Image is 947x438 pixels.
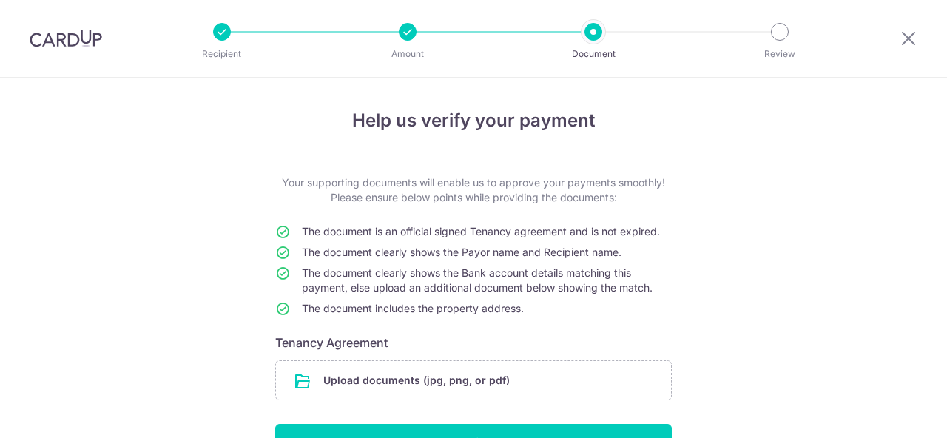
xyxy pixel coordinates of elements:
img: CardUp [30,30,102,47]
p: Amount [353,47,462,61]
p: Your supporting documents will enable us to approve your payments smoothly! Please ensure below p... [275,175,672,205]
p: Document [539,47,648,61]
div: Upload documents (jpg, png, or pdf) [275,360,672,400]
span: The document is an official signed Tenancy agreement and is not expired. [302,225,660,237]
h6: Tenancy Agreement [275,334,672,351]
span: The document clearly shows the Payor name and Recipient name. [302,246,621,258]
p: Recipient [167,47,277,61]
p: Review [725,47,835,61]
span: The document clearly shows the Bank account details matching this payment, else upload an additio... [302,266,653,294]
h4: Help us verify your payment [275,107,672,134]
span: The document includes the property address. [302,302,524,314]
